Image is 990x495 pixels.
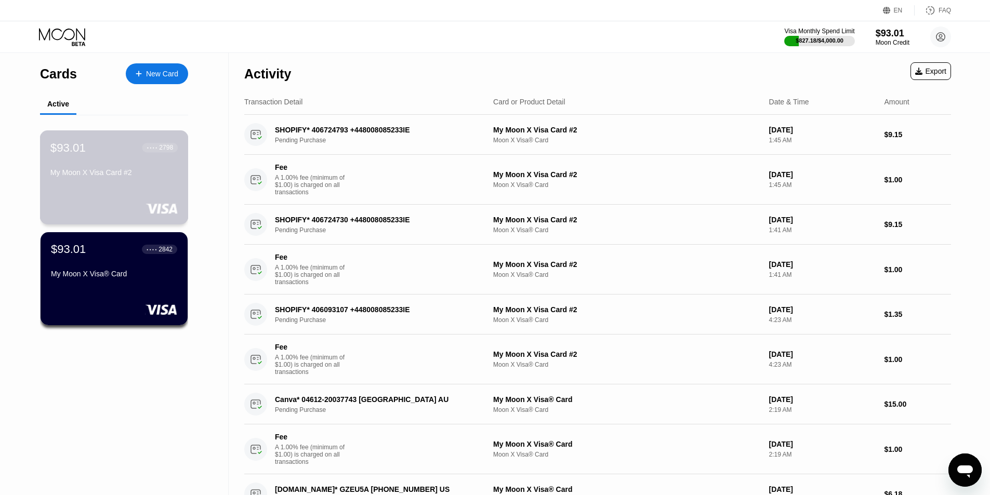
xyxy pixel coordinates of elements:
div: ● ● ● ● [147,248,157,251]
div: [DATE] [769,350,876,358]
div: 1:41 AM [769,271,876,278]
div: Active [47,100,69,108]
div: SHOPIFY* 406724793 +448008085233IE [275,126,477,134]
div: $93.01 [876,28,909,39]
div: Moon X Visa® Card [493,451,761,458]
div: Fee [275,253,348,261]
div: [DATE] [769,485,876,493]
div: My Moon X Visa Card #2 [50,168,178,177]
div: FAQ [939,7,951,14]
div: My Moon X Visa® Card [493,395,761,404]
div: Pending Purchase [275,226,492,234]
div: $1.35 [884,310,951,318]
div: $93.01 [51,243,86,256]
div: Cards [40,66,77,82]
div: FeeA 1.00% fee (minimum of $1.00) is charged on all transactionsMy Moon X Visa Card #2Moon X Visa... [244,335,951,384]
div: 1:45 AM [769,137,876,144]
div: [DATE] [769,216,876,224]
div: $1.00 [884,265,951,274]
div: $1.00 [884,445,951,453]
div: My Moon X Visa® Card [493,485,761,493]
div: My Moon X Visa® Card [51,270,177,278]
div: New Card [126,63,188,84]
div: My Moon X Visa Card #2 [493,216,761,224]
div: $93.01Moon Credit [876,28,909,46]
div: My Moon X Visa Card #2 [493,260,761,269]
div: Export [910,62,951,80]
div: Fee [275,343,348,351]
div: SHOPIFY* 406093107 +448008085233IEPending PurchaseMy Moon X Visa Card #2Moon X Visa® Card[DATE]4:... [244,295,951,335]
div: New Card [146,70,178,78]
div: [DATE] [769,170,876,179]
div: Canva* 04612-20037743 [GEOGRAPHIC_DATA] AUPending PurchaseMy Moon X Visa® CardMoon X Visa® Card[D... [244,384,951,424]
div: 1:45 AM [769,181,876,189]
div: FeeA 1.00% fee (minimum of $1.00) is charged on all transactionsMy Moon X Visa Card #2Moon X Visa... [244,245,951,295]
div: SHOPIFY* 406724730 +448008085233IEPending PurchaseMy Moon X Visa Card #2Moon X Visa® Card[DATE]1:... [244,205,951,245]
div: $1.00 [884,355,951,364]
div: Moon X Visa® Card [493,316,761,324]
div: $15.00 [884,400,951,408]
div: 1:41 AM [769,226,876,234]
div: Moon X Visa® Card [493,361,761,368]
div: [DOMAIN_NAME]* GZEU5A [PHONE_NUMBER] US [275,485,477,493]
div: My Moon X Visa Card #2 [493,170,761,179]
div: 2:19 AM [769,451,876,458]
div: EN [883,5,915,16]
div: $9.15 [884,130,951,139]
div: Moon X Visa® Card [493,226,761,234]
div: FeeA 1.00% fee (minimum of $1.00) is charged on all transactionsMy Moon X Visa® CardMoon X Visa® ... [244,424,951,474]
div: 2798 [159,144,173,151]
div: ● ● ● ● [147,146,157,149]
div: Date & Time [769,98,809,106]
div: Canva* 04612-20037743 [GEOGRAPHIC_DATA] AU [275,395,477,404]
div: 4:23 AM [769,316,876,324]
div: 4:23 AM [769,361,876,368]
div: A 1.00% fee (minimum of $1.00) is charged on all transactions [275,354,353,376]
div: FeeA 1.00% fee (minimum of $1.00) is charged on all transactionsMy Moon X Visa Card #2Moon X Visa... [244,155,951,205]
div: My Moon X Visa Card #2 [493,350,761,358]
div: FAQ [915,5,951,16]
div: Pending Purchase [275,137,492,144]
div: Export [915,67,946,75]
div: A 1.00% fee (minimum of $1.00) is charged on all transactions [275,264,353,286]
div: $93.01● ● ● ●2842My Moon X Visa® Card [41,232,188,325]
div: $93.01 [50,141,86,154]
div: Visa Monthly Spend Limit$827.18/$4,000.00 [784,28,854,46]
div: Moon Credit [876,39,909,46]
div: EN [894,7,903,14]
div: [DATE] [769,260,876,269]
div: $93.01● ● ● ●2798My Moon X Visa Card #2 [41,131,188,224]
div: A 1.00% fee (minimum of $1.00) is charged on all transactions [275,444,353,465]
div: Card or Product Detail [493,98,565,106]
div: SHOPIFY* 406093107 +448008085233IE [275,305,477,314]
div: [DATE] [769,305,876,314]
div: Fee [275,433,348,441]
div: My Moon X Visa® Card [493,440,761,448]
div: Moon X Visa® Card [493,137,761,144]
div: Amount [884,98,909,106]
div: 2:19 AM [769,406,876,413]
div: Transaction Detail [244,98,302,106]
div: My Moon X Visa Card #2 [493,305,761,314]
div: Fee [275,163,348,171]
div: [DATE] [769,395,876,404]
div: [DATE] [769,126,876,134]
div: $9.15 [884,220,951,229]
div: [DATE] [769,440,876,448]
div: Pending Purchase [275,406,492,413]
div: SHOPIFY* 406724730 +448008085233IE [275,216,477,224]
div: A 1.00% fee (minimum of $1.00) is charged on all transactions [275,174,353,196]
div: Moon X Visa® Card [493,181,761,189]
iframe: Button to launch messaging window [948,453,982,487]
div: Visa Monthly Spend Limit [784,28,854,35]
div: Activity [244,66,291,82]
div: Pending Purchase [275,316,492,324]
div: 2842 [159,246,173,253]
div: Moon X Visa® Card [493,406,761,413]
div: $1.00 [884,176,951,184]
div: $827.18 / $4,000.00 [796,37,843,44]
div: SHOPIFY* 406724793 +448008085233IEPending PurchaseMy Moon X Visa Card #2Moon X Visa® Card[DATE]1:... [244,115,951,155]
div: Moon X Visa® Card [493,271,761,278]
div: My Moon X Visa Card #2 [493,126,761,134]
